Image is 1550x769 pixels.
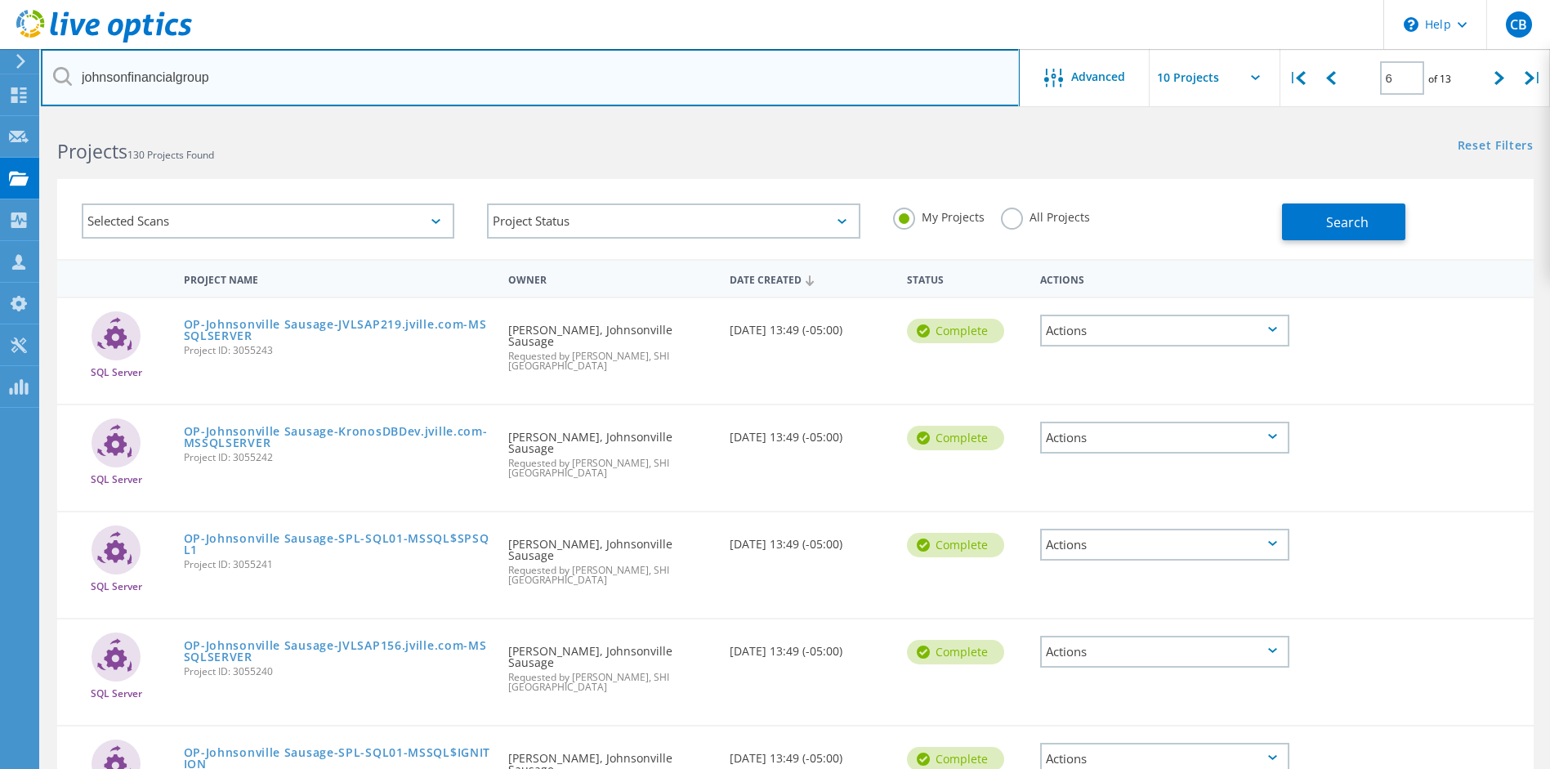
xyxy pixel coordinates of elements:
span: SQL Server [91,475,142,485]
div: Actions [1032,263,1298,293]
div: Actions [1040,636,1289,668]
div: Complete [907,533,1004,557]
div: Complete [907,319,1004,343]
svg: \n [1404,17,1418,32]
div: Project Name [176,263,501,293]
div: [DATE] 13:49 (-05:00) [721,298,899,352]
div: Actions [1040,315,1289,346]
div: [DATE] 13:49 (-05:00) [721,512,899,566]
span: Requested by [PERSON_NAME], SHI [GEOGRAPHIC_DATA] [508,566,713,585]
span: Requested by [PERSON_NAME], SHI [GEOGRAPHIC_DATA] [508,458,713,478]
div: [DATE] 13:49 (-05:00) [721,405,899,459]
span: Requested by [PERSON_NAME], SHI [GEOGRAPHIC_DATA] [508,673,713,692]
div: Actions [1040,422,1289,454]
div: Owner [500,263,721,293]
div: Status [899,263,1032,293]
div: [PERSON_NAME], Johnsonville Sausage [500,512,721,601]
span: Project ID: 3055240 [184,667,493,677]
label: All Projects [1001,208,1090,223]
div: [PERSON_NAME], Johnsonville Sausage [500,405,721,494]
div: | [1516,49,1550,107]
span: of 13 [1428,72,1451,86]
div: Complete [907,640,1004,664]
label: My Projects [893,208,985,223]
span: 130 Projects Found [127,148,214,162]
a: OP-Johnsonville Sausage-KronosDBDev.jville.com-MSSQLSERVER [184,426,493,449]
a: Live Optics Dashboard [16,34,192,46]
span: Advanced [1071,71,1125,83]
div: Project Status [487,203,860,239]
div: Complete [907,426,1004,450]
a: Reset Filters [1458,140,1534,154]
div: Selected Scans [82,203,454,239]
div: Actions [1040,529,1289,561]
span: SQL Server [91,368,142,378]
a: OP-Johnsonville Sausage-JVLSAP156.jville.com-MSSQLSERVER [184,640,493,663]
button: Search [1282,203,1405,240]
div: [DATE] 13:49 (-05:00) [721,619,899,673]
span: Requested by [PERSON_NAME], SHI [GEOGRAPHIC_DATA] [508,351,713,371]
span: SQL Server [91,582,142,592]
span: CB [1510,18,1527,31]
div: | [1280,49,1314,107]
div: Date Created [721,263,899,294]
input: Search projects by name, owner, ID, company, etc [41,49,1020,106]
span: Project ID: 3055241 [184,560,493,570]
a: OP-Johnsonville Sausage-JVLSAP219.jville.com-MSSQLSERVER [184,319,493,342]
div: [PERSON_NAME], Johnsonville Sausage [500,619,721,709]
span: Project ID: 3055243 [184,346,493,355]
span: SQL Server [91,689,142,699]
div: [PERSON_NAME], Johnsonville Sausage [500,298,721,387]
b: Projects [57,138,127,164]
span: Search [1326,213,1369,231]
span: Project ID: 3055242 [184,453,493,463]
a: OP-Johnsonville Sausage-SPL-SQL01-MSSQL$SPSQL1 [184,533,493,556]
